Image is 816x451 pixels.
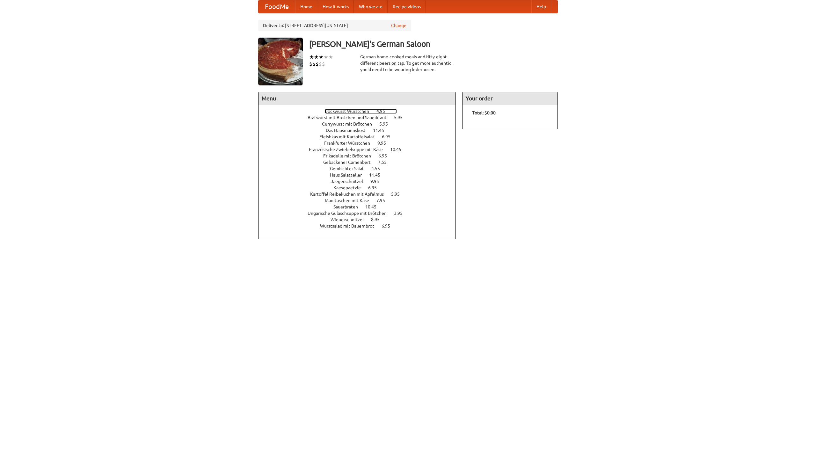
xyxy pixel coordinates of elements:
[333,204,364,209] span: Sauerbraten
[376,109,391,114] span: 4.95
[309,54,314,61] li: ★
[324,54,328,61] li: ★
[309,61,312,68] li: $
[328,54,333,61] li: ★
[379,121,394,127] span: 5.95
[324,141,398,146] a: Frankfurter Würstchen 9.95
[394,115,409,120] span: 5.95
[371,217,386,222] span: 8.95
[330,172,368,178] span: Haus Salatteller
[331,179,391,184] a: Jaegerschnitzel 9.95
[382,134,397,139] span: 6.95
[259,92,455,105] h4: Menu
[326,128,372,133] span: Das Hausmannskost
[309,147,389,152] span: Französische Zwiebelsuppe mit Käse
[325,198,375,203] span: Maultaschen mit Käse
[325,109,397,114] a: Bockwurst Würstchen 4.95
[370,179,385,184] span: 9.95
[320,223,402,229] a: Wurstsalad mit Bauernbrot 6.95
[319,54,324,61] li: ★
[378,160,393,165] span: 7.55
[258,20,411,31] div: Deliver to: [STREET_ADDRESS][US_STATE]
[317,0,354,13] a: How it works
[378,153,393,158] span: 6.95
[472,110,496,115] b: Total: $0.00
[322,121,400,127] a: Currywurst mit Brötchen 5.95
[325,109,375,114] span: Bockwurst Würstchen
[323,153,377,158] span: Frikadelle mit Brötchen
[463,92,557,105] h4: Your order
[308,115,414,120] a: Bratwurst mit Brötchen und Sauerkraut 5.95
[360,54,456,73] div: German home-cooked meals and fifty-eight different beers on tap. To get more authentic, you'd nee...
[309,147,413,152] a: Französische Zwiebelsuppe mit Käse 10.45
[319,134,402,139] a: Fleishkas mit Kartoffelsalat 6.95
[388,0,426,13] a: Recipe videos
[319,61,322,68] li: $
[377,141,392,146] span: 9.95
[373,128,390,133] span: 11.45
[320,223,381,229] span: Wurstsalad mit Bauernbrot
[391,192,406,197] span: 5.95
[319,134,381,139] span: Fleishkas mit Kartoffelsalat
[310,192,390,197] span: Kartoffel Reibekuchen mit Apfelmus
[394,211,409,216] span: 3.95
[369,172,387,178] span: 11.45
[330,172,392,178] a: Haus Salatteller 11.45
[331,179,369,184] span: Jaegerschnitzel
[391,22,406,29] a: Change
[365,204,383,209] span: 10.45
[308,115,393,120] span: Bratwurst mit Brötchen und Sauerkraut
[323,160,377,165] span: Gebackener Camenbert
[390,147,408,152] span: 10.45
[308,211,414,216] a: Ungarische Gulaschsuppe mit Brötchen 3.95
[333,185,367,190] span: Kaesepaetzle
[330,166,370,171] span: Gemischter Salat
[312,61,316,68] li: $
[354,0,388,13] a: Who we are
[376,198,391,203] span: 7.95
[331,217,370,222] span: Wienerschnitzel
[330,166,392,171] a: Gemischter Salat 4.55
[368,185,383,190] span: 6.95
[295,0,317,13] a: Home
[323,153,399,158] a: Frikadelle mit Brötchen 6.95
[323,160,398,165] a: Gebackener Camenbert 7.55
[324,141,376,146] span: Frankfurter Würstchen
[316,61,319,68] li: $
[333,185,389,190] a: Kaesepaetzle 6.95
[333,204,388,209] a: Sauerbraten 10.45
[258,38,303,85] img: angular.jpg
[531,0,551,13] a: Help
[331,217,391,222] a: Wienerschnitzel 8.95
[322,61,325,68] li: $
[308,211,393,216] span: Ungarische Gulaschsuppe mit Brötchen
[326,128,396,133] a: Das Hausmannskost 11.45
[309,38,558,50] h3: [PERSON_NAME]'s German Saloon
[310,192,412,197] a: Kartoffel Reibekuchen mit Apfelmus 5.95
[382,223,397,229] span: 6.95
[322,121,378,127] span: Currywurst mit Brötchen
[371,166,386,171] span: 4.55
[314,54,319,61] li: ★
[325,198,397,203] a: Maultaschen mit Käse 7.95
[259,0,295,13] a: FoodMe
